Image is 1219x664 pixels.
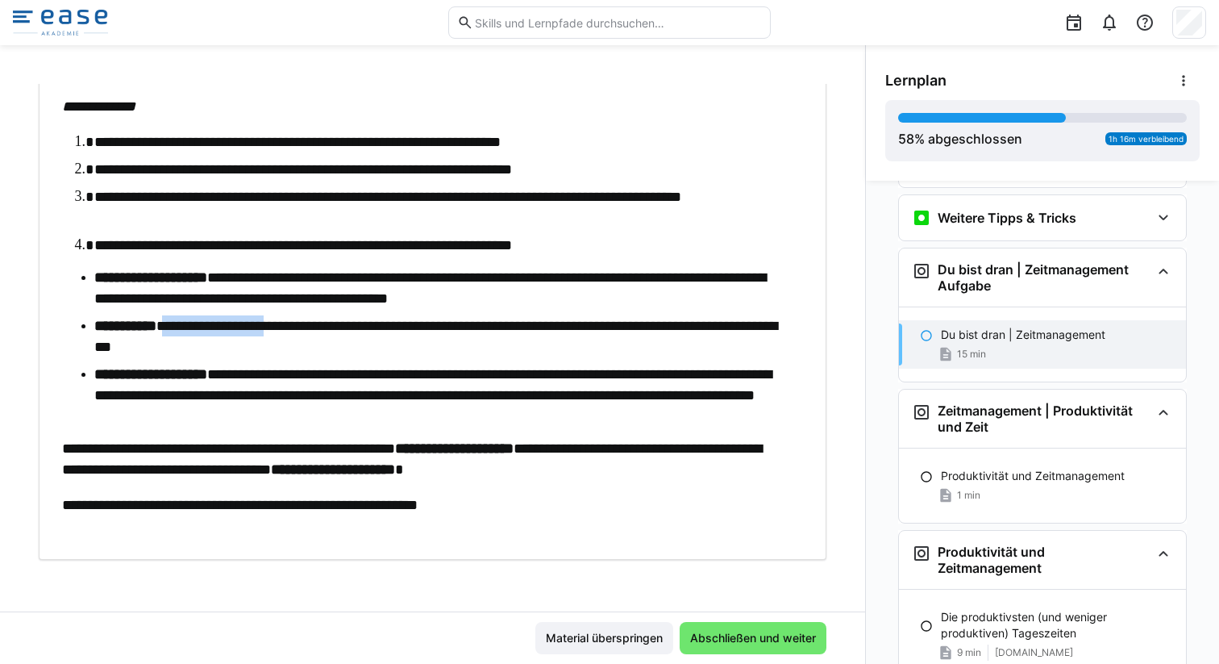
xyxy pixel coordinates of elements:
[898,129,1022,148] div: % abgeschlossen
[680,622,826,654] button: Abschließen und weiter
[941,327,1105,343] p: Du bist dran | Zeitmanagement
[941,609,1173,641] p: Die produktivsten (und weniger produktiven) Tageszeiten
[938,544,1150,576] h3: Produktivität und Zeitmanagement
[957,646,981,659] span: 9 min
[957,348,986,361] span: 15 min
[938,210,1076,226] h3: Weitere Tipps & Tricks
[941,468,1125,484] p: Produktivität und Zeitmanagement
[995,646,1073,659] span: [DOMAIN_NAME]
[898,131,914,147] span: 58
[938,261,1150,294] h3: Du bist dran | Zeitmanagement Aufgabe
[688,630,818,646] span: Abschließen und weiter
[1109,134,1184,144] span: 1h 16m verbleibend
[957,489,980,502] span: 1 min
[473,15,762,30] input: Skills und Lernpfade durchsuchen…
[938,403,1150,435] h3: Zeitmanagement | Produktivität und Zeit
[535,622,673,654] button: Material überspringen
[543,630,665,646] span: Material überspringen
[885,72,946,90] span: Lernplan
